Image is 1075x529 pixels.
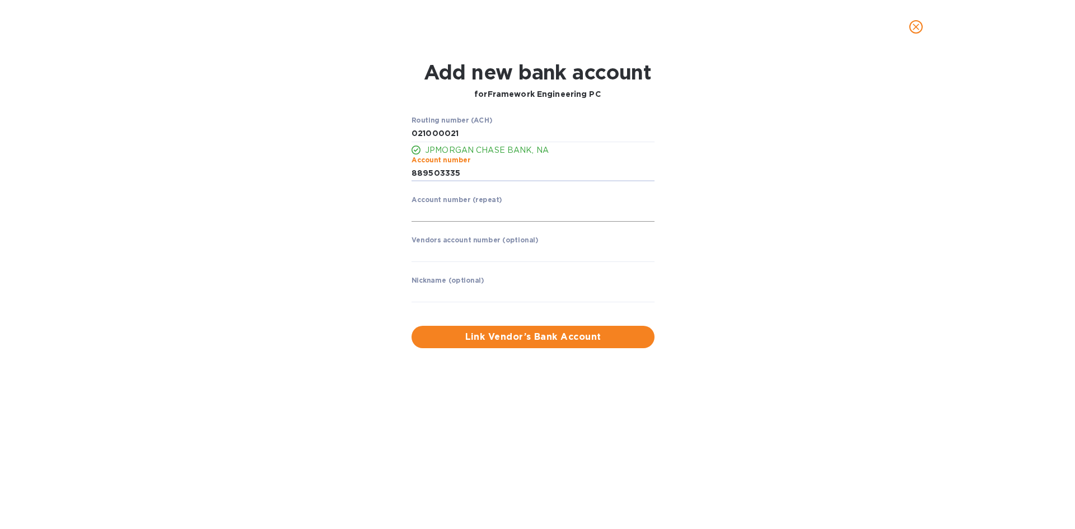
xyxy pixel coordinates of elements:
b: for Framework Engineering PC [474,90,601,99]
span: Link Vendor’s Bank Account [420,330,646,344]
label: Account number (repeat) [412,197,502,204]
label: Routing number (ACH) [412,117,492,124]
p: JPMORGAN CHASE BANK, NA [425,144,655,156]
button: Link Vendor’s Bank Account [412,326,655,348]
button: close [903,13,929,40]
label: Vendors account number (optional) [412,237,538,244]
label: Account number [412,157,470,163]
h1: Add new bank account [424,60,652,84]
label: Nickname (optional) [412,278,484,284]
